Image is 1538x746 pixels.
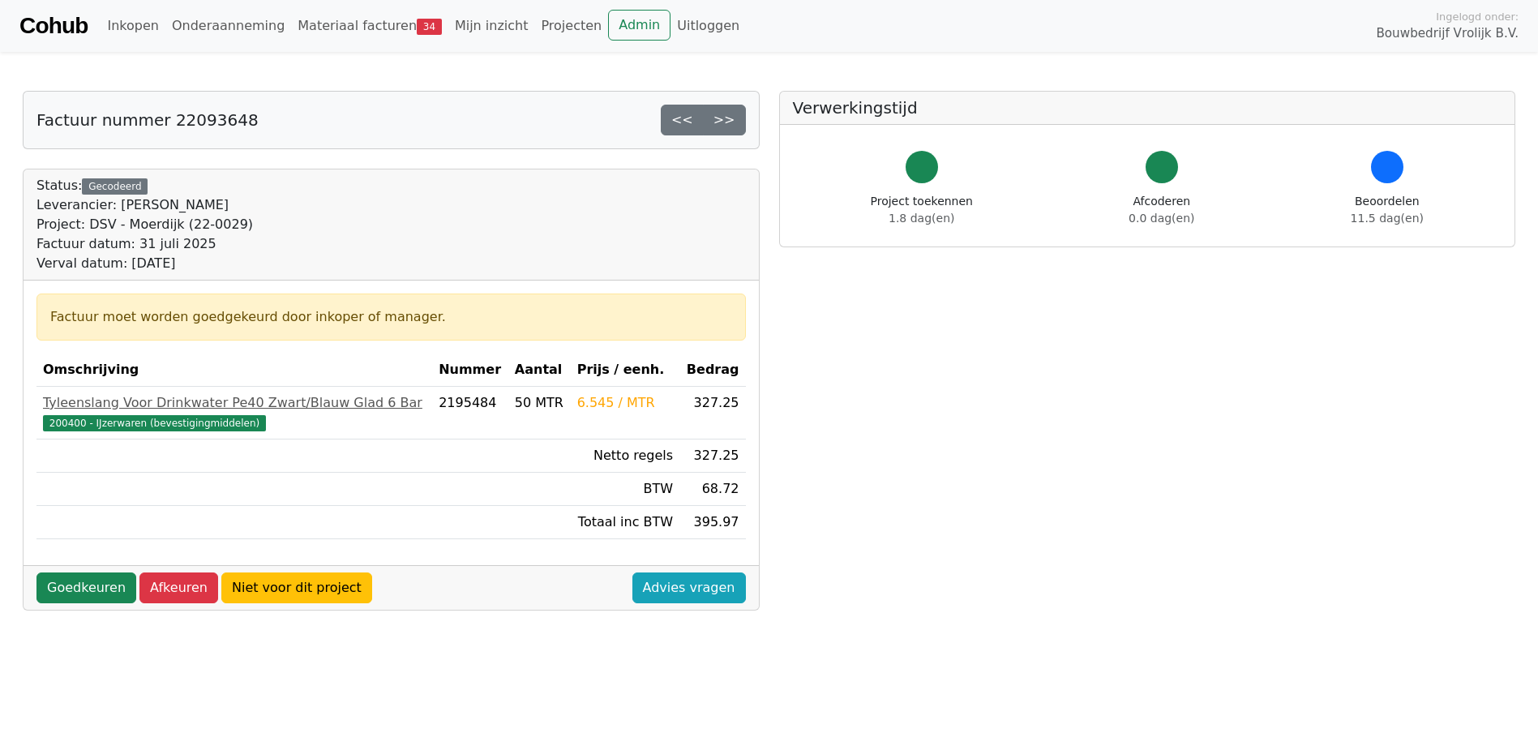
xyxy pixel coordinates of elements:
div: Project toekennen [871,193,973,227]
div: Verval datum: [DATE] [36,254,253,273]
div: 50 MTR [515,393,564,413]
td: 327.25 [679,439,745,473]
div: Factuur datum: 31 juli 2025 [36,234,253,254]
div: Leverancier: [PERSON_NAME] [36,195,253,215]
a: Cohub [19,6,88,45]
a: Onderaanneming [165,10,291,42]
th: Prijs / eenh. [571,354,679,387]
div: Afcoderen [1129,193,1194,227]
td: BTW [571,473,679,506]
span: 200400 - IJzerwaren (bevestigingmiddelen) [43,415,266,431]
td: 327.25 [679,387,745,439]
div: Factuur moet worden goedgekeurd door inkoper of manager. [50,307,732,327]
span: 1.8 dag(en) [889,212,954,225]
td: 395.97 [679,506,745,539]
td: Netto regels [571,439,679,473]
span: 0.0 dag(en) [1129,212,1194,225]
span: 34 [417,19,442,35]
div: Project: DSV - Moerdijk (22-0029) [36,215,253,234]
span: Bouwbedrijf Vrolijk B.V. [1376,24,1519,43]
div: Tyleenslang Voor Drinkwater Pe40 Zwart/Blauw Glad 6 Bar [43,393,426,413]
a: >> [703,105,746,135]
a: Afkeuren [139,572,218,603]
div: Beoordelen [1351,193,1424,227]
span: 11.5 dag(en) [1351,212,1424,225]
h5: Verwerkingstijd [793,98,1502,118]
a: Admin [608,10,670,41]
a: Materiaal facturen34 [291,10,448,42]
div: Gecodeerd [82,178,148,195]
th: Nummer [432,354,508,387]
span: Ingelogd onder: [1436,9,1519,24]
td: 2195484 [432,387,508,439]
a: Advies vragen [632,572,746,603]
a: Projecten [534,10,608,42]
a: Inkopen [101,10,165,42]
a: Goedkeuren [36,572,136,603]
a: Niet voor dit project [221,572,372,603]
td: Totaal inc BTW [571,506,679,539]
th: Bedrag [679,354,745,387]
a: Mijn inzicht [448,10,535,42]
a: << [661,105,704,135]
h5: Factuur nummer 22093648 [36,110,259,130]
div: 6.545 / MTR [577,393,673,413]
td: 68.72 [679,473,745,506]
a: Tyleenslang Voor Drinkwater Pe40 Zwart/Blauw Glad 6 Bar200400 - IJzerwaren (bevestigingmiddelen) [43,393,426,432]
th: Omschrijving [36,354,432,387]
th: Aantal [508,354,571,387]
a: Uitloggen [670,10,746,42]
div: Status: [36,176,253,273]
